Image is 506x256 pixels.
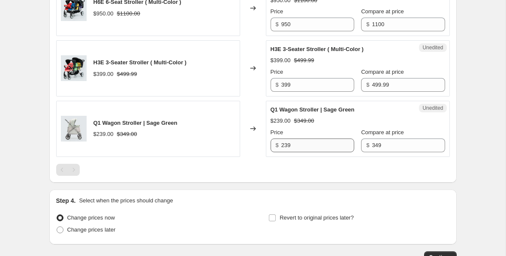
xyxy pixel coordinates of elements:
[366,81,369,88] span: $
[61,116,87,142] img: Q1_multi_use_wagon_80x.jpg
[366,142,369,148] span: $
[93,71,114,77] span: $399.00
[361,129,404,136] span: Compare at price
[276,142,279,148] span: $
[271,117,291,124] span: $239.00
[422,44,443,51] span: Unedited
[271,69,283,75] span: Price
[361,8,404,15] span: Compare at price
[361,69,404,75] span: Compare at price
[271,57,291,63] span: $399.00
[271,8,283,15] span: Price
[93,10,114,17] span: $950.00
[79,196,173,205] p: Select when the prices should change
[61,55,87,81] img: DSC5831-1800x1800_80x.jpg
[67,214,115,221] span: Change prices now
[271,106,355,113] span: Q1 Wagon Stroller | Sage Green
[93,131,114,137] span: $239.00
[117,10,140,17] span: $1100.00
[271,129,283,136] span: Price
[294,57,314,63] span: $499.99
[56,196,76,205] h2: Step 4.
[422,105,443,111] span: Unedited
[67,226,116,233] span: Change prices later
[271,46,364,52] span: H3E 3-Seater Stroller ( Multi-Color )
[366,21,369,27] span: $
[56,164,80,176] nav: Pagination
[280,214,354,221] span: Revert to original prices later?
[93,59,187,66] span: H3E 3-Seater Stroller ( Multi-Color )
[276,21,279,27] span: $
[93,120,178,126] span: Q1 Wagon Stroller | Sage Green
[117,71,137,77] span: $499.99
[294,117,314,124] span: $349.00
[276,81,279,88] span: $
[117,131,137,137] span: $349.00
